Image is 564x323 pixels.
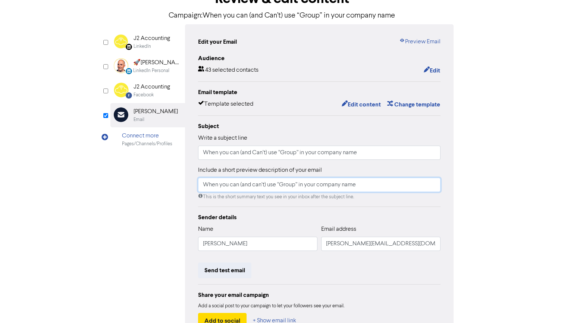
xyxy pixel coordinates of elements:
[122,131,172,140] div: Connect more
[198,37,237,46] div: Edit your Email
[133,58,181,67] div: 🚀[PERSON_NAME]
[122,140,172,147] div: Pages/Channels/Profiles
[198,291,441,299] div: Share your email campaign
[198,213,441,222] div: Sender details
[198,100,253,109] div: Template selected
[198,54,441,63] div: Audience
[423,66,441,75] button: Edit
[114,83,129,97] img: Facebook
[110,103,185,127] div: [PERSON_NAME]Email
[321,225,356,234] label: Email address
[198,193,441,201] div: This is the short summary text you see in your inbox after the subject line.
[110,78,185,103] div: Facebook J2 AccountingFacebook
[198,88,441,97] div: Email template
[399,37,441,46] a: Preview Email
[110,10,454,21] p: Campaign: When you can (and Can’t) use “Group” in your company name
[134,91,154,99] div: Facebook
[198,302,441,310] div: Add a social post to your campaign to let your followers see your email.
[527,287,564,323] iframe: Chat Widget
[198,134,247,143] label: Write a subject line
[110,30,185,54] div: Linkedin J2 AccountingLinkedIn
[198,166,322,175] label: Include a short preview description of your email
[134,107,178,116] div: [PERSON_NAME]
[110,54,185,78] div: LinkedinPersonal 🚀[PERSON_NAME]LinkedIn Personal
[134,34,170,43] div: J2 Accounting
[198,122,441,131] div: Subject
[110,127,185,152] div: Connect morePages/Channels/Profiles
[114,34,129,49] img: Linkedin
[387,100,441,109] button: Change template
[114,58,128,73] img: LinkedinPersonal
[198,225,213,234] label: Name
[198,66,258,75] div: 43 selected contacts
[198,263,251,278] button: Send test email
[134,43,151,50] div: LinkedIn
[134,83,170,91] div: J2 Accounting
[134,116,144,123] div: Email
[133,67,169,74] div: LinkedIn Personal
[341,100,381,109] button: Edit content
